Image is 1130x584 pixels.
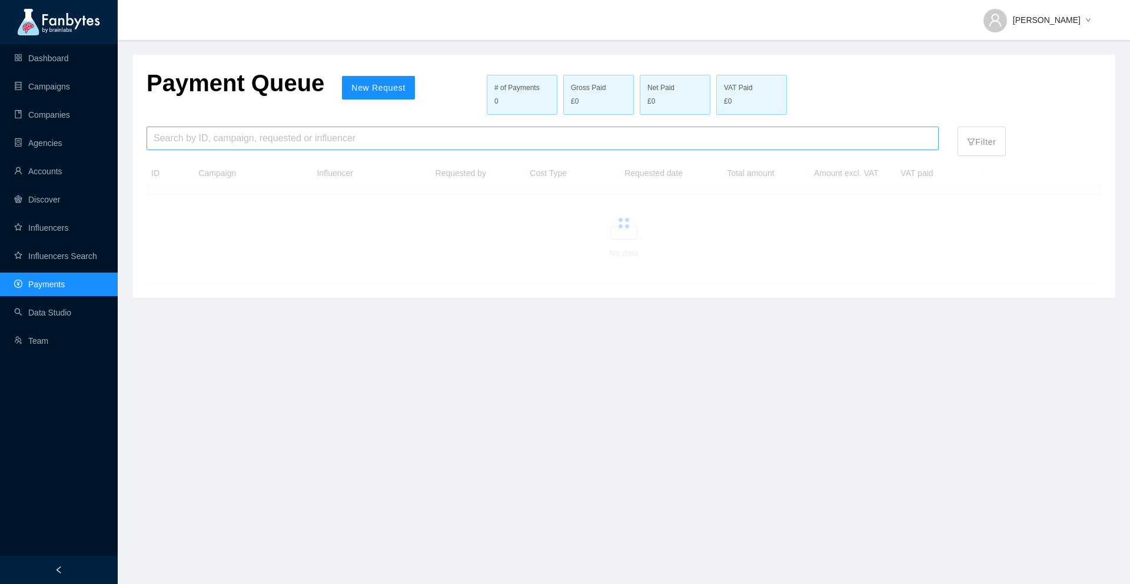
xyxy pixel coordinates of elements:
button: [PERSON_NAME]down [974,6,1101,25]
a: searchData Studio [14,308,71,317]
p: Filter [967,130,996,148]
div: # of Payments [494,82,550,94]
div: Gross Paid [571,82,626,94]
p: Payment Queue [147,69,324,97]
a: starInfluencers Search [14,251,97,261]
span: user [988,13,1002,27]
div: Net Paid [647,82,703,94]
span: down [1085,17,1091,24]
a: containerAgencies [14,138,62,148]
span: New Request [351,83,406,92]
a: bookCompanies [14,110,70,120]
a: usergroup-addTeam [14,336,48,346]
div: VAT Paid [724,82,779,94]
span: [PERSON_NAME] [1013,14,1081,26]
a: appstoreDashboard [14,54,69,63]
span: filter [967,138,975,146]
a: radar-chartDiscover [14,195,60,204]
span: left [55,566,63,574]
button: New Request [342,76,415,99]
span: 0 [494,97,498,105]
span: £0 [724,96,732,107]
a: userAccounts [14,167,62,176]
span: £0 [571,96,579,107]
a: databaseCampaigns [14,82,70,91]
button: filterFilter [958,127,1005,156]
a: pay-circlePayments [14,280,65,289]
span: £0 [647,96,655,107]
a: starInfluencers [14,223,68,233]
